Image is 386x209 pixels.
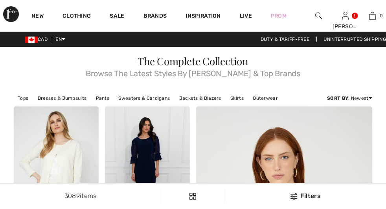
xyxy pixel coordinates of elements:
a: Prom [271,12,287,20]
img: Canadian Dollar [25,37,38,43]
span: Browse The Latest Styles By [PERSON_NAME] & Top Brands [14,66,372,77]
a: Tops [14,93,32,103]
img: 1ère Avenue [3,6,19,22]
a: New [31,13,44,21]
div: [PERSON_NAME] [333,22,359,31]
img: My Info [342,11,349,20]
a: 0 [359,11,386,20]
img: search the website [315,11,322,20]
span: The Complete Collection [138,54,248,68]
img: Filters [290,193,297,200]
span: CAD [25,37,51,42]
a: Brands [143,13,167,21]
a: Live [240,12,252,20]
a: Dresses & Jumpsuits [34,93,91,103]
a: Outerwear [249,93,282,103]
a: Clothing [62,13,91,21]
div: Filters [230,191,381,201]
span: 0 [380,12,383,19]
img: Filters [189,193,196,200]
a: Sale [110,13,124,21]
span: 3089 [64,192,80,200]
a: Pants [92,93,114,103]
a: Sweaters & Cardigans [114,93,174,103]
img: My Bag [369,11,376,20]
strong: Sort By [327,95,348,101]
a: Jackets & Blazers [175,93,225,103]
span: Inspiration [186,13,221,21]
div: : Newest [327,95,372,102]
span: EN [55,37,65,42]
a: Sign In [342,12,349,19]
a: Skirts [226,93,248,103]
